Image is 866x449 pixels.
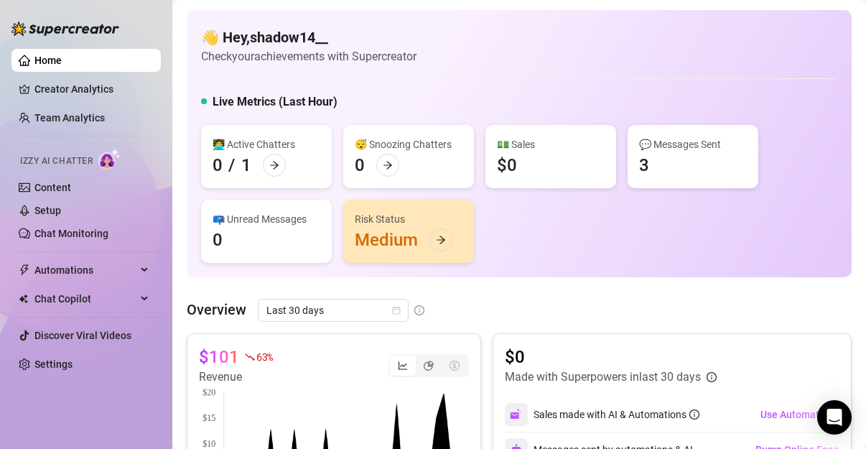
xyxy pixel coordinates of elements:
[213,154,223,177] div: 0
[213,228,223,251] div: 0
[505,369,701,386] article: Made with Superpowers in last 30 days
[34,358,73,370] a: Settings
[19,264,30,276] span: thunderbolt
[19,294,28,304] img: Chat Copilot
[639,136,747,152] div: 💬 Messages Sent
[760,409,839,420] span: Use Automations
[497,136,605,152] div: 💵 Sales
[497,154,517,177] div: $0
[266,300,400,321] span: Last 30 days
[398,361,408,371] span: line-chart
[201,47,416,65] article: Check your achievements with Supercreator
[355,211,462,227] div: Risk Status
[34,287,136,310] span: Chat Copilot
[256,350,273,364] span: 63 %
[707,372,717,382] span: info-circle
[20,154,93,168] span: Izzy AI Chatter
[34,112,105,124] a: Team Analytics
[534,407,699,422] div: Sales made with AI & Automations
[213,93,337,111] h5: Live Metrics (Last Hour)
[269,160,279,170] span: arrow-right
[450,361,460,371] span: dollar-circle
[199,369,273,386] article: Revenue
[817,400,852,435] div: Open Intercom Messenger
[241,154,251,177] div: 1
[34,330,131,341] a: Discover Viral Videos
[639,154,649,177] div: 3
[505,346,717,369] article: $0
[199,346,239,369] article: $101
[760,403,839,426] button: Use Automations
[424,361,434,371] span: pie-chart
[414,305,424,315] span: info-circle
[187,299,246,320] article: Overview
[11,22,119,36] img: logo-BBDzfeDw.svg
[201,27,416,47] h4: 👋 Hey, shadow14__
[392,306,401,315] span: calendar
[355,154,365,177] div: 0
[34,228,108,239] a: Chat Monitoring
[34,182,71,193] a: Content
[355,136,462,152] div: 😴 Snoozing Chatters
[98,149,121,170] img: AI Chatter
[383,160,393,170] span: arrow-right
[388,354,469,377] div: segmented control
[213,211,320,227] div: 📪 Unread Messages
[689,409,699,420] span: info-circle
[436,235,446,245] span: arrow-right
[213,136,320,152] div: 👩‍💻 Active Chatters
[34,78,149,101] a: Creator Analytics
[34,205,61,216] a: Setup
[510,408,523,421] img: svg%3e
[245,352,255,362] span: fall
[34,55,62,66] a: Home
[34,259,136,282] span: Automations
